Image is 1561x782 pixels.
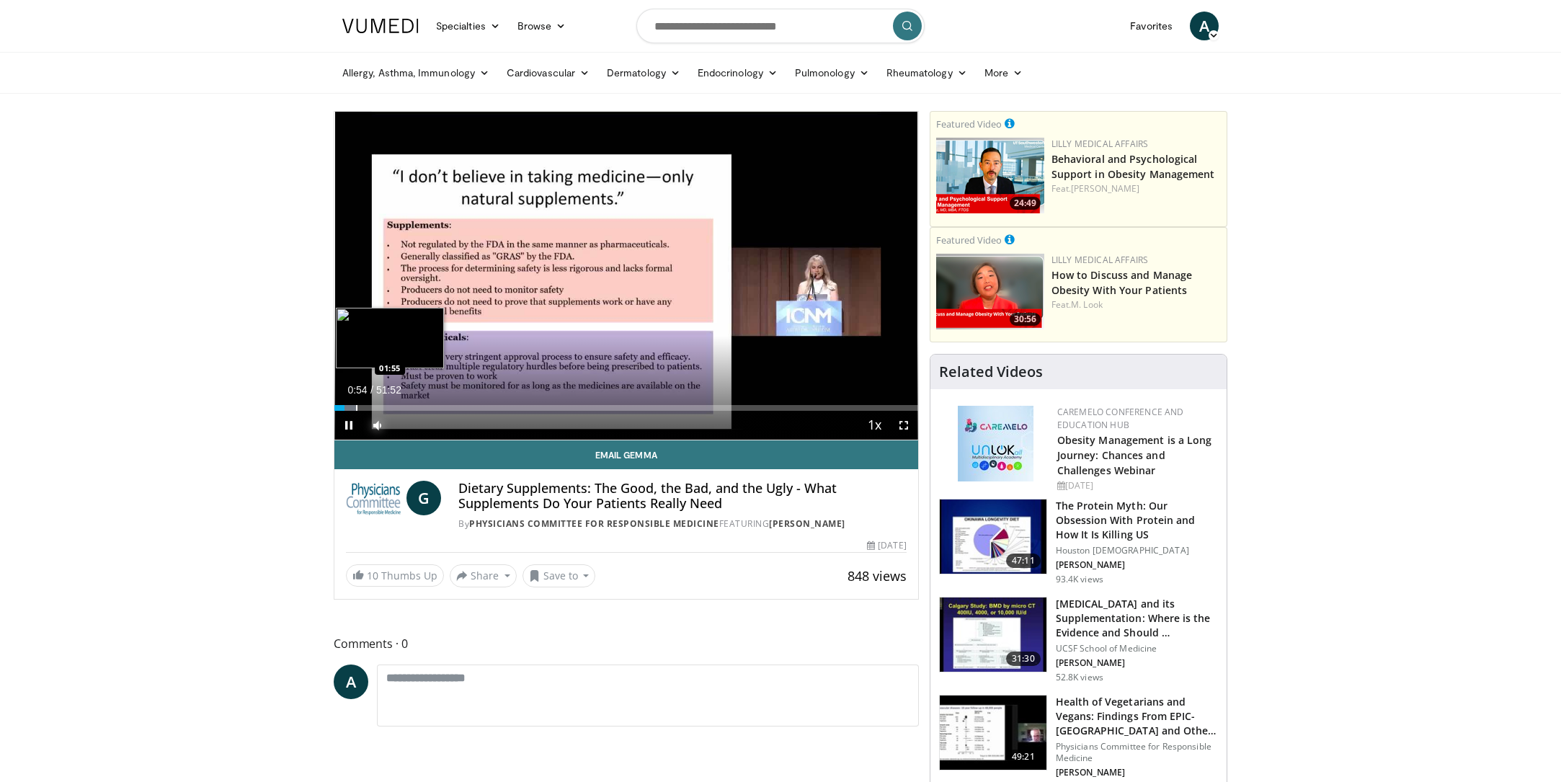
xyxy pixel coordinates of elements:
[334,58,498,87] a: Allergy, Asthma, Immunology
[1056,545,1218,556] p: Houston [DEMOGRAPHIC_DATA]
[976,58,1031,87] a: More
[376,384,401,396] span: 51:52
[1056,695,1218,738] h3: Health of Vegetarians and Vegans: Findings From EPIC-[GEOGRAPHIC_DATA] and Othe…
[334,665,368,699] a: A
[406,481,441,515] a: G
[936,234,1002,246] small: Featured Video
[469,517,719,530] a: Physicians Committee for Responsible Medicine
[1190,12,1219,40] a: A
[347,384,367,396] span: 0:54
[334,405,918,411] div: Progress Bar
[1071,298,1103,311] a: M. Look
[786,58,878,87] a: Pulmonology
[346,481,401,515] img: Physicians Committee for Responsible Medicine
[1071,182,1139,195] a: [PERSON_NAME]
[1056,657,1218,669] p: [PERSON_NAME]
[336,308,444,368] img: image.jpeg
[940,597,1046,672] img: 4bb25b40-905e-443e-8e37-83f056f6e86e.150x105_q85_crop-smart_upscale.jpg
[498,58,598,87] a: Cardiovascular
[939,499,1218,585] a: 47:11 The Protein Myth: Our Obsession With Protein and How It Is Killing US Houston [DEMOGRAPHIC_...
[1057,479,1215,492] div: [DATE]
[1056,559,1218,571] p: [PERSON_NAME]
[342,19,419,33] img: VuMedi Logo
[878,58,976,87] a: Rheumatology
[939,597,1218,683] a: 31:30 [MEDICAL_DATA] and its Supplementation: Where is the Evidence and Should … UCSF School of M...
[1056,767,1218,778] p: [PERSON_NAME]
[334,634,919,653] span: Comments 0
[334,411,363,440] button: Pause
[522,564,596,587] button: Save to
[1006,750,1041,764] span: 49:21
[1057,406,1184,431] a: CaReMeLO Conference and Education Hub
[370,384,373,396] span: /
[458,481,906,512] h4: Dietary Supplements: The Good, the Bad, and the Ugly - What Supplements Do Your Patients Really Need
[889,411,918,440] button: Fullscreen
[1056,499,1218,542] h3: The Protein Myth: Our Obsession With Protein and How It Is Killing US
[346,564,444,587] a: 10 Thumbs Up
[1010,197,1041,210] span: 24:49
[1056,741,1218,764] p: Physicians Committee for Responsible Medicine
[940,499,1046,574] img: b7b8b05e-5021-418b-a89a-60a270e7cf82.150x105_q85_crop-smart_upscale.jpg
[936,138,1044,213] a: 24:49
[1056,574,1103,585] p: 93.4K views
[769,517,845,530] a: [PERSON_NAME]
[363,411,392,440] button: Mute
[1051,138,1149,150] a: Lilly Medical Affairs
[1051,298,1221,311] div: Feat.
[848,567,907,585] span: 848 views
[458,517,906,530] div: By FEATURING
[1010,313,1041,326] span: 30:56
[936,254,1044,329] a: 30:56
[1051,182,1221,195] div: Feat.
[1121,12,1181,40] a: Favorites
[958,406,1033,481] img: 45df64a9-a6de-482c-8a90-ada250f7980c.png.150x105_q85_autocrop_double_scale_upscale_version-0.2.jpg
[936,117,1002,130] small: Featured Video
[509,12,575,40] a: Browse
[367,569,378,582] span: 10
[940,696,1046,770] img: 606f2b51-b844-428b-aa21-8c0c72d5a896.150x105_q85_crop-smart_upscale.jpg
[1006,554,1041,568] span: 47:11
[936,254,1044,329] img: c98a6a29-1ea0-4bd5-8cf5-4d1e188984a7.png.150x105_q85_crop-smart_upscale.png
[689,58,786,87] a: Endocrinology
[936,138,1044,213] img: ba3304f6-7838-4e41-9c0f-2e31ebde6754.png.150x105_q85_crop-smart_upscale.png
[636,9,925,43] input: Search topics, interventions
[1051,152,1215,181] a: Behavioral and Psychological Support in Obesity Management
[867,539,906,552] div: [DATE]
[1051,254,1149,266] a: Lilly Medical Affairs
[1006,652,1041,666] span: 31:30
[1051,268,1193,297] a: How to Discuss and Manage Obesity With Your Patients
[1056,597,1218,640] h3: [MEDICAL_DATA] and its Supplementation: Where is the Evidence and Should …
[450,564,517,587] button: Share
[1057,433,1212,477] a: Obesity Management is a Long Journey: Chances and Challenges Webinar
[939,363,1043,381] h4: Related Videos
[334,112,918,440] video-js: Video Player
[598,58,689,87] a: Dermatology
[1056,672,1103,683] p: 52.8K views
[1056,643,1218,654] p: UCSF School of Medicine
[860,411,889,440] button: Playback Rate
[334,440,918,469] a: Email Gemma
[427,12,509,40] a: Specialties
